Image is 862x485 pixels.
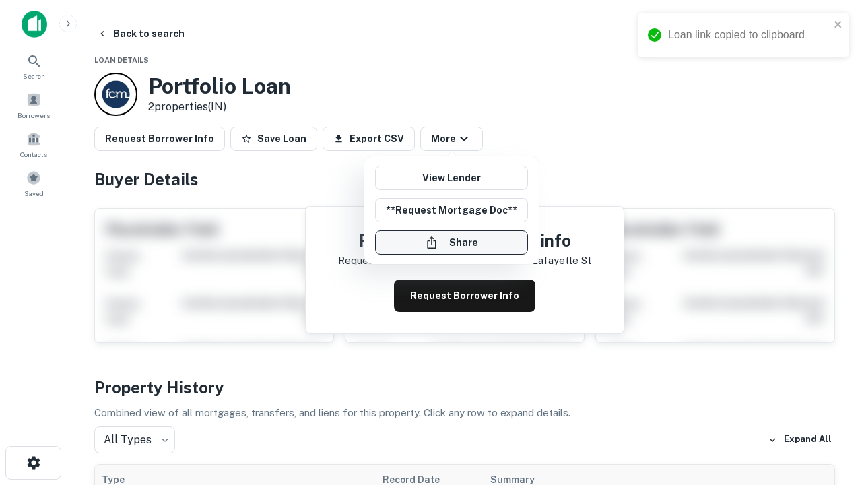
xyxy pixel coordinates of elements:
button: **Request Mortgage Doc** [375,198,528,222]
a: View Lender [375,166,528,190]
button: close [834,19,843,32]
button: Share [375,230,528,255]
iframe: Chat Widget [795,377,862,442]
div: Loan link copied to clipboard [668,27,830,43]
